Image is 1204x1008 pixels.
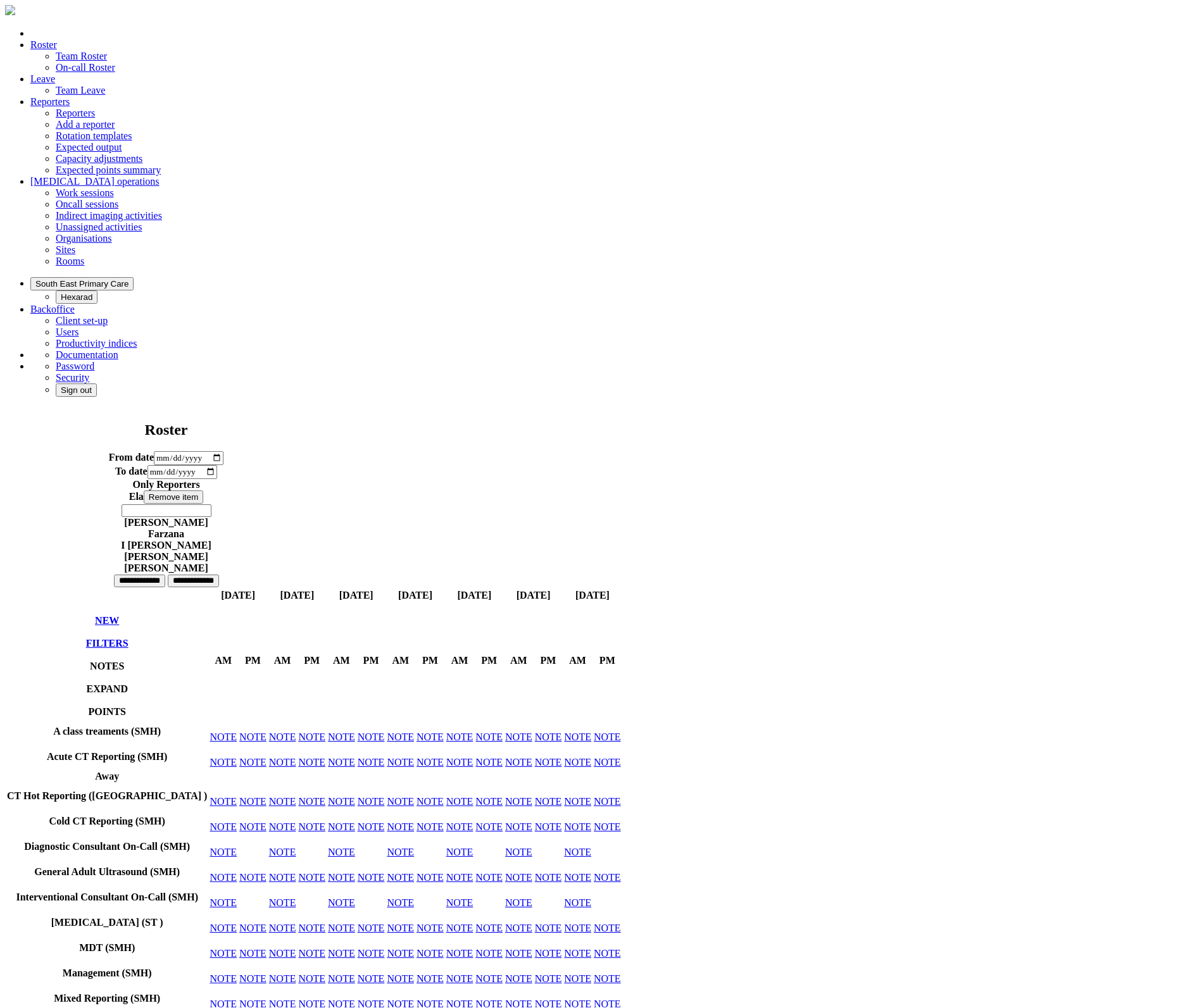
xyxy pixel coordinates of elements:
[6,961,208,985] th: Management (SMH)
[593,603,622,718] th: PM
[446,973,473,984] a: NOTE
[6,784,208,808] th: CT Hot Reporting (ST )
[56,338,137,349] a: Productivity indices
[30,73,55,84] a: Leave
[56,187,114,198] a: Work sessions
[269,757,296,768] a: NOTE
[417,796,444,807] a: NOTE
[56,221,142,232] a: Unassigned activities
[30,304,75,314] a: Backoffice
[328,821,355,832] a: NOTE
[475,872,503,883] a: NOTE
[6,745,208,769] th: Acute CT Reporting (SMH)
[564,948,591,959] a: NOTE
[594,796,621,807] a: NOTE
[132,479,199,490] label: Only Reporters
[7,540,325,551] div: I [PERSON_NAME]
[56,210,162,221] a: Indirect imaging activities
[475,603,503,718] th: PM
[298,973,325,984] a: NOTE
[210,847,237,857] a: NOTE
[56,256,84,266] a: Rooms
[446,897,473,908] a: NOTE
[535,731,562,742] a: NOTE
[535,821,562,832] a: NOTE
[328,731,355,742] a: NOTE
[269,847,296,857] a: NOTE
[328,757,355,768] a: NOTE
[446,821,473,832] a: NOTE
[210,757,237,768] a: NOTE
[386,589,444,602] th: [DATE]
[239,603,267,718] th: PM
[30,96,70,107] a: Reporters
[269,872,296,883] a: NOTE
[505,973,532,984] a: NOTE
[6,809,208,833] th: Cold CT Reporting (SMH)
[56,383,97,397] button: Sign out
[56,165,161,175] a: Expected points summary
[6,835,208,859] th: Diagnostic Consultant On-Call (SMH)
[535,973,562,984] a: NOTE
[269,948,296,959] a: NOTE
[56,85,105,96] a: Team Leave
[446,796,473,807] a: NOTE
[56,315,108,326] a: Client set-up
[358,821,385,832] a: NOTE
[564,731,591,742] a: NOTE
[298,731,325,742] a: NOTE
[475,796,503,807] a: NOTE
[269,973,296,984] a: NOTE
[446,872,473,883] a: NOTE
[210,923,237,933] a: NOTE
[56,349,118,360] a: Documentation
[594,948,621,959] a: NOTE
[56,119,115,130] a: Add a reporter
[505,821,532,832] a: NOTE
[417,973,444,984] a: NOTE
[594,757,621,768] a: NOTE
[327,603,356,718] th: AM
[298,603,326,718] th: PM
[505,923,532,933] a: NOTE
[505,731,532,742] a: NOTE
[269,897,296,908] a: NOTE
[387,973,414,984] a: NOTE
[327,589,385,602] th: [DATE]
[417,872,444,883] a: NOTE
[6,911,208,935] th: Interventional Radiology (ST )
[56,199,118,209] a: Oncall sessions
[6,770,208,783] th: Away
[95,615,119,626] a: NEW
[239,948,267,959] a: NOTE
[535,923,562,933] a: NOTE
[298,796,325,807] a: NOTE
[475,923,503,933] a: NOTE
[210,796,237,807] a: NOTE
[446,589,503,602] th: [DATE]
[505,796,532,807] a: NOTE
[328,847,355,857] a: NOTE
[90,661,124,671] a: show/hide notes
[475,948,503,959] a: NOTE
[122,504,211,517] input: null
[6,936,208,960] th: MDT (SMH)
[594,923,621,933] a: NOTE
[239,872,267,883] a: NOTE
[446,847,473,857] a: NOTE
[56,361,94,371] a: Password
[387,897,414,908] a: NOTE
[505,897,532,908] a: NOTE
[56,153,142,164] a: Capacity adjustments
[564,796,591,807] a: NOTE
[56,51,107,61] a: Team Roster
[387,796,414,807] a: NOTE
[298,757,325,768] a: NOTE
[269,821,296,832] a: NOTE
[7,490,325,504] div: Ela
[594,731,621,742] a: NOTE
[7,421,325,439] h2: Roster
[358,796,385,807] a: NOTE
[358,948,385,959] a: NOTE
[386,603,415,718] th: AM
